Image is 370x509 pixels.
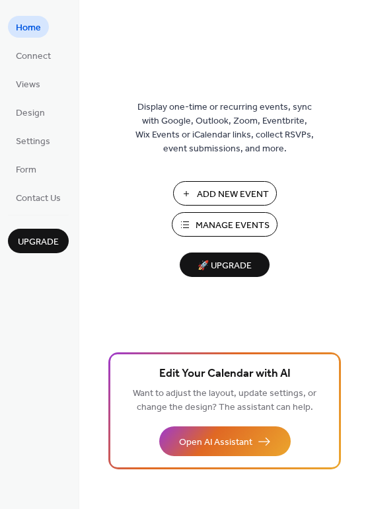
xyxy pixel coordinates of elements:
[8,73,48,95] a: Views
[173,181,277,206] button: Add New Event
[197,188,269,202] span: Add New Event
[8,186,69,208] a: Contact Us
[8,101,53,123] a: Design
[180,253,270,277] button: 🚀 Upgrade
[8,16,49,38] a: Home
[16,135,50,149] span: Settings
[159,365,291,383] span: Edit Your Calendar with AI
[188,257,262,275] span: 🚀 Upgrade
[133,385,316,416] span: Want to adjust the layout, update settings, or change the design? The assistant can help.
[16,163,36,177] span: Form
[196,219,270,233] span: Manage Events
[135,100,314,156] span: Display one-time or recurring events, sync with Google, Outlook, Zoom, Eventbrite, Wix Events or ...
[16,21,41,35] span: Home
[18,235,59,249] span: Upgrade
[8,229,69,253] button: Upgrade
[16,78,40,92] span: Views
[16,106,45,120] span: Design
[16,50,51,63] span: Connect
[159,426,291,456] button: Open AI Assistant
[172,212,277,237] button: Manage Events
[8,130,58,151] a: Settings
[8,44,59,66] a: Connect
[8,158,44,180] a: Form
[16,192,61,206] span: Contact Us
[179,436,252,450] span: Open AI Assistant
